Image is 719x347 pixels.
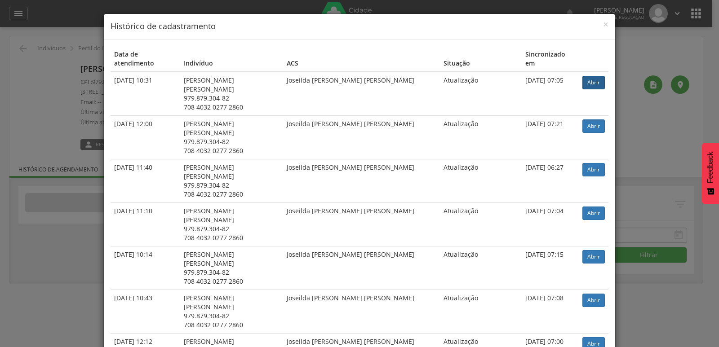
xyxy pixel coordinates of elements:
[522,202,579,246] td: [DATE] 07:04
[582,206,605,220] a: Abrir
[582,163,605,176] a: Abrir
[522,72,579,116] td: [DATE] 07:05
[111,115,180,159] td: [DATE] 12:00
[283,72,440,116] td: Joseilda [PERSON_NAME] [PERSON_NAME]
[444,119,518,128] div: Atualização
[444,206,518,215] div: Atualização
[184,321,280,329] div: 708 4032 0277 2860
[111,46,180,72] th: Data de atendimento
[111,202,180,246] td: [DATE] 11:10
[111,159,180,202] td: [DATE] 11:40
[444,294,518,303] div: Atualização
[184,233,280,242] div: 708 4032 0277 2860
[184,277,280,286] div: 708 4032 0277 2860
[184,103,280,112] div: 708 4032 0277 2860
[184,146,280,155] div: 708 4032 0277 2860
[184,224,280,233] div: 979.879.304-82
[283,159,440,202] td: Joseilda [PERSON_NAME] [PERSON_NAME]
[522,46,579,72] th: Sincronizado em
[522,290,579,333] td: [DATE] 07:08
[184,206,280,224] div: [PERSON_NAME] [PERSON_NAME]
[111,21,608,32] h4: Histórico de cadastramento
[440,46,522,72] th: Situação
[582,250,605,264] a: Abrir
[184,312,280,321] div: 979.879.304-82
[444,250,518,259] div: Atualização
[184,94,280,103] div: 979.879.304-82
[184,163,280,181] div: [PERSON_NAME] [PERSON_NAME]
[522,159,579,202] td: [DATE] 06:27
[283,290,440,333] td: Joseilda [PERSON_NAME] [PERSON_NAME]
[184,190,280,199] div: 708 4032 0277 2860
[444,76,518,85] div: Atualização
[706,152,715,183] span: Feedback
[184,250,280,268] div: [PERSON_NAME] [PERSON_NAME]
[582,76,605,89] a: Abrir
[184,294,280,312] div: [PERSON_NAME] [PERSON_NAME]
[111,246,180,290] td: [DATE] 10:14
[283,115,440,159] td: Joseilda [PERSON_NAME] [PERSON_NAME]
[184,76,280,94] div: [PERSON_NAME] [PERSON_NAME]
[582,294,605,307] a: Abrir
[184,268,280,277] div: 979.879.304-82
[444,163,518,172] div: Atualização
[522,246,579,290] td: [DATE] 07:15
[582,119,605,133] a: Abrir
[111,72,180,116] td: [DATE] 10:31
[111,290,180,333] td: [DATE] 10:43
[283,46,440,72] th: ACS
[184,119,280,137] div: [PERSON_NAME] [PERSON_NAME]
[702,143,719,204] button: Feedback - Mostrar pesquisa
[184,181,280,190] div: 979.879.304-82
[283,202,440,246] td: Joseilda [PERSON_NAME] [PERSON_NAME]
[522,115,579,159] td: [DATE] 07:21
[603,20,608,29] button: Close
[444,337,518,346] div: Atualização
[283,246,440,290] td: Joseilda [PERSON_NAME] [PERSON_NAME]
[180,46,283,72] th: Indivíduo
[603,18,608,31] span: ×
[184,137,280,146] div: 979.879.304-82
